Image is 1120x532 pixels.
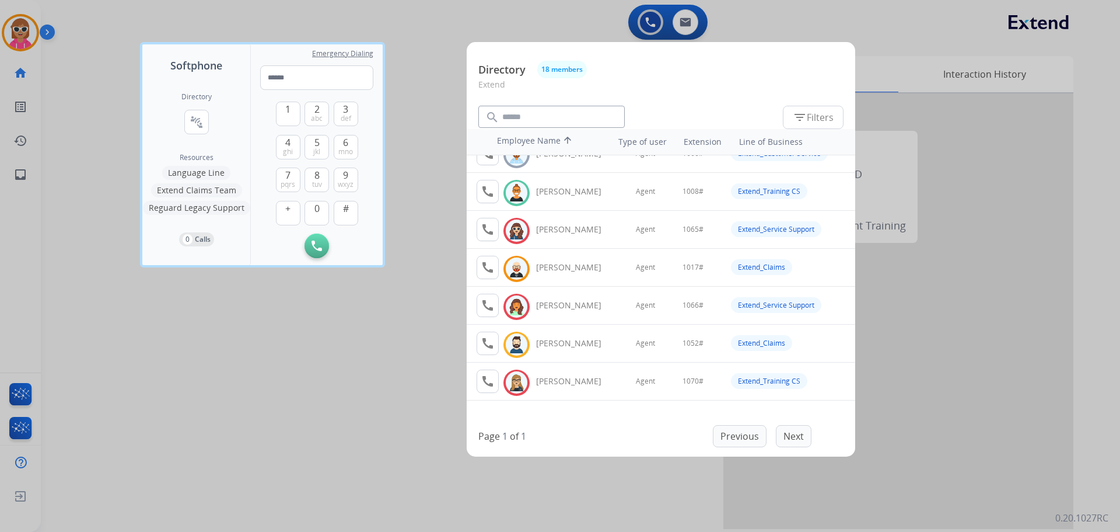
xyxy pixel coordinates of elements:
[478,429,500,443] p: Page
[682,301,703,310] span: 1066#
[162,166,230,180] button: Language Line
[343,102,348,116] span: 3
[508,298,525,316] img: avatar
[536,300,614,311] div: [PERSON_NAME]
[731,373,807,389] div: Extend_Training CS
[481,336,495,350] mat-icon: call
[536,262,614,273] div: [PERSON_NAME]
[281,180,295,189] span: pqrs
[508,260,525,278] img: avatar
[537,61,587,78] button: 18 members
[783,106,843,129] button: Filters
[304,102,329,126] button: 2abc
[682,263,703,272] span: 1017#
[731,221,821,237] div: Extend_Service Support
[682,225,703,234] span: 1065#
[314,168,320,182] span: 8
[304,201,329,225] button: 0
[793,110,834,124] span: Filters
[731,183,807,199] div: Extend_Training CS
[478,62,526,78] p: Directory
[343,135,348,149] span: 6
[180,153,213,162] span: Resources
[179,232,214,246] button: 0Calls
[491,129,596,155] th: Employee Name
[731,335,792,351] div: Extend_Claims
[343,168,348,182] span: 9
[793,110,807,124] mat-icon: filter_list
[481,222,495,237] mat-icon: call
[682,187,703,196] span: 1008#
[285,102,290,116] span: 1
[312,180,322,189] span: tuv
[334,102,358,126] button: 3def
[285,135,290,149] span: 4
[311,114,323,123] span: abc
[143,201,250,215] button: Reguard Legacy Support
[343,201,349,215] span: #
[304,168,329,192] button: 8tuv
[636,263,655,272] span: Agent
[561,135,575,149] mat-icon: arrow_upward
[536,224,614,235] div: [PERSON_NAME]
[312,49,373,58] span: Emergency Dialing
[341,114,351,123] span: def
[510,429,519,443] p: of
[195,234,211,245] p: Calls
[636,301,655,310] span: Agent
[481,298,495,312] mat-icon: call
[314,201,320,215] span: 0
[731,297,821,313] div: Extend_Service Support
[276,201,300,225] button: +
[485,110,499,124] mat-icon: search
[285,201,290,215] span: +
[338,147,353,157] span: mno
[334,201,358,225] button: #
[276,102,300,126] button: 1
[536,338,614,349] div: [PERSON_NAME]
[478,78,843,100] p: Extend
[170,57,222,74] span: Softphone
[285,168,290,182] span: 7
[508,222,525,240] img: avatar
[276,135,300,159] button: 4ghi
[682,339,703,348] span: 1052#
[733,130,849,154] th: Line of Business
[536,186,614,197] div: [PERSON_NAME]
[636,339,655,348] span: Agent
[314,135,320,149] span: 5
[314,102,320,116] span: 2
[731,259,792,275] div: Extend_Claims
[304,135,329,159] button: 5jkl
[181,92,212,102] h2: Directory
[508,374,525,392] img: avatar
[311,241,322,251] img: call-button
[602,130,673,154] th: Type of user
[283,147,293,157] span: ghi
[682,377,703,386] span: 1070#
[536,375,614,387] div: [PERSON_NAME]
[636,225,655,234] span: Agent
[190,115,204,129] mat-icon: connect_without_contact
[481,185,495,199] mat-icon: call
[508,184,525,202] img: avatar
[183,234,192,245] p: 0
[276,168,300,192] button: 7pqrs
[151,183,242,197] button: Extend Claims Team
[313,147,320,157] span: jkl
[334,168,358,192] button: 9wxyz
[636,377,655,386] span: Agent
[678,130,727,154] th: Extension
[481,374,495,388] mat-icon: call
[508,336,525,354] img: avatar
[334,135,358,159] button: 6mno
[481,260,495,274] mat-icon: call
[338,180,353,189] span: wxyz
[1055,511,1108,525] p: 0.20.1027RC
[636,187,655,196] span: Agent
